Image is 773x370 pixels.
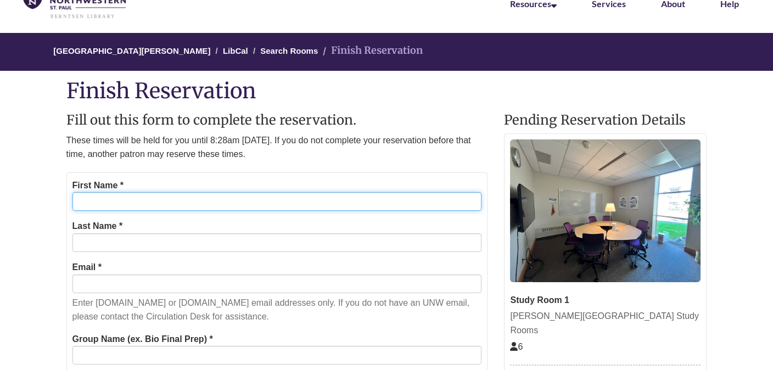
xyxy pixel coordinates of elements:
[510,293,701,307] div: Study Room 1
[510,309,701,337] div: [PERSON_NAME][GEOGRAPHIC_DATA] Study Rooms
[53,46,210,55] a: [GEOGRAPHIC_DATA][PERSON_NAME]
[72,219,123,233] label: Last Name *
[72,296,482,324] p: Enter [DOMAIN_NAME] or [DOMAIN_NAME] email addresses only. If you do not have an UNW email, pleas...
[510,139,701,282] img: Study Room 1
[66,79,707,102] h1: Finish Reservation
[72,332,213,346] label: Group Name (ex. Bio Final Prep) *
[66,113,488,127] h2: Fill out this form to complete the reservation.
[66,33,707,71] nav: Breadcrumb
[66,133,488,161] p: These times will be held for you until 8:28am [DATE]. If you do not complete your reservation bef...
[510,342,523,351] span: The capacity of this space
[72,178,124,193] label: First Name *
[504,113,707,127] h2: Pending Reservation Details
[260,46,318,55] a: Search Rooms
[72,260,102,274] label: Email *
[223,46,248,55] a: LibCal
[320,43,423,59] li: Finish Reservation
